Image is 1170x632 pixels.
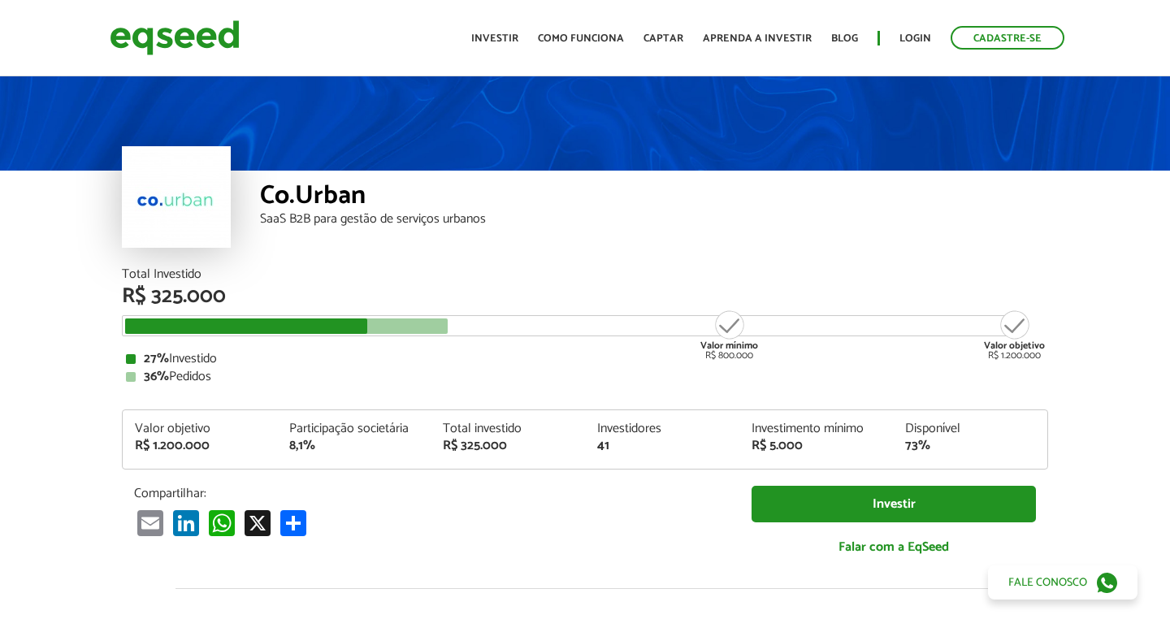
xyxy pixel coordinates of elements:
a: Investir [752,486,1036,522]
div: Total investido [443,422,573,435]
div: R$ 1.200.000 [984,309,1045,361]
a: X [241,509,274,536]
div: R$ 5.000 [752,439,882,452]
a: Falar com a EqSeed [752,530,1036,564]
a: Como funciona [538,33,624,44]
a: Captar [643,33,683,44]
a: WhatsApp [206,509,238,536]
div: Valor objetivo [135,422,265,435]
a: Login [899,33,931,44]
strong: 36% [144,366,169,387]
a: Fale conosco [988,565,1137,600]
a: Email [134,509,167,536]
a: Investir [471,33,518,44]
div: Investido [126,353,1044,366]
div: Total Investido [122,268,1048,281]
a: Share [277,509,310,536]
p: Compartilhar: [134,486,727,501]
a: Cadastre-se [951,26,1064,50]
div: R$ 800.000 [699,309,760,361]
a: LinkedIn [170,509,202,536]
div: SaaS B2B para gestão de serviços urbanos [260,213,1048,226]
strong: Valor mínimo [700,338,758,353]
div: 41 [597,439,727,452]
div: 8,1% [289,439,419,452]
a: Aprenda a investir [703,33,812,44]
div: R$ 325.000 [122,286,1048,307]
div: R$ 325.000 [443,439,573,452]
img: EqSeed [110,16,240,59]
div: Investimento mínimo [752,422,882,435]
div: 73% [905,439,1035,452]
div: Disponível [905,422,1035,435]
div: Investidores [597,422,727,435]
a: Blog [831,33,858,44]
div: Pedidos [126,370,1044,383]
div: Participação societária [289,422,419,435]
div: R$ 1.200.000 [135,439,265,452]
strong: 27% [144,348,169,370]
strong: Valor objetivo [984,338,1045,353]
div: Co.Urban [260,183,1048,213]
